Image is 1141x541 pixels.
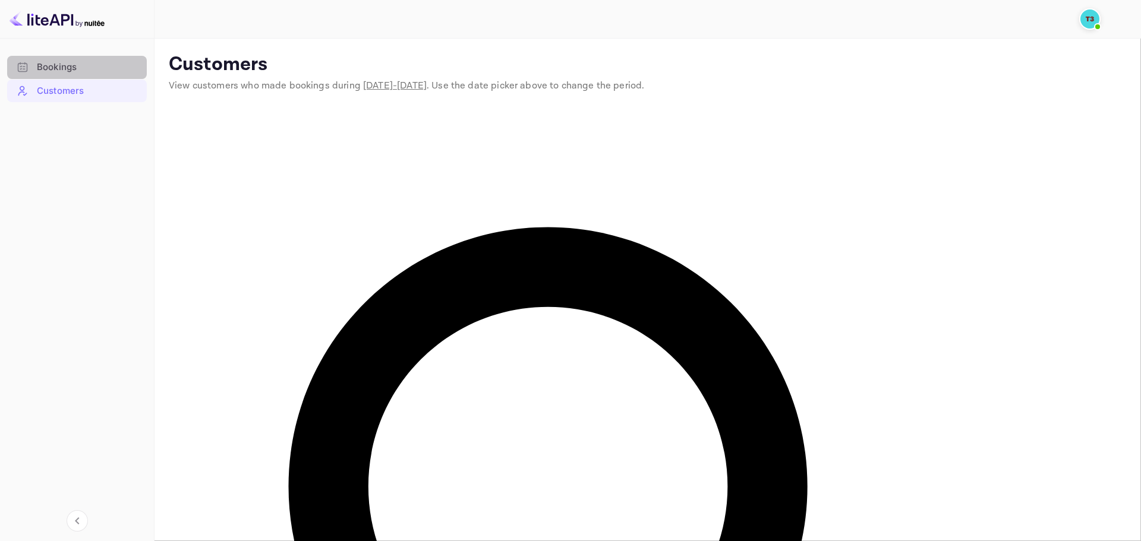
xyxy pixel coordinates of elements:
div: Bookings [7,56,147,79]
div: Bookings [37,61,141,74]
div: Customers [7,80,147,103]
button: Collapse navigation [67,510,88,531]
a: Customers [7,80,147,102]
a: Bookings [7,56,147,78]
p: Customers [169,53,1127,77]
div: Customers [37,84,141,98]
span: View customers who made bookings during . Use the date picker above to change the period. [169,80,644,92]
span: [DATE] - [DATE] [363,80,427,92]
img: LiteAPI logo [10,10,105,29]
img: Traveloka 3PS03 [1080,10,1099,29]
